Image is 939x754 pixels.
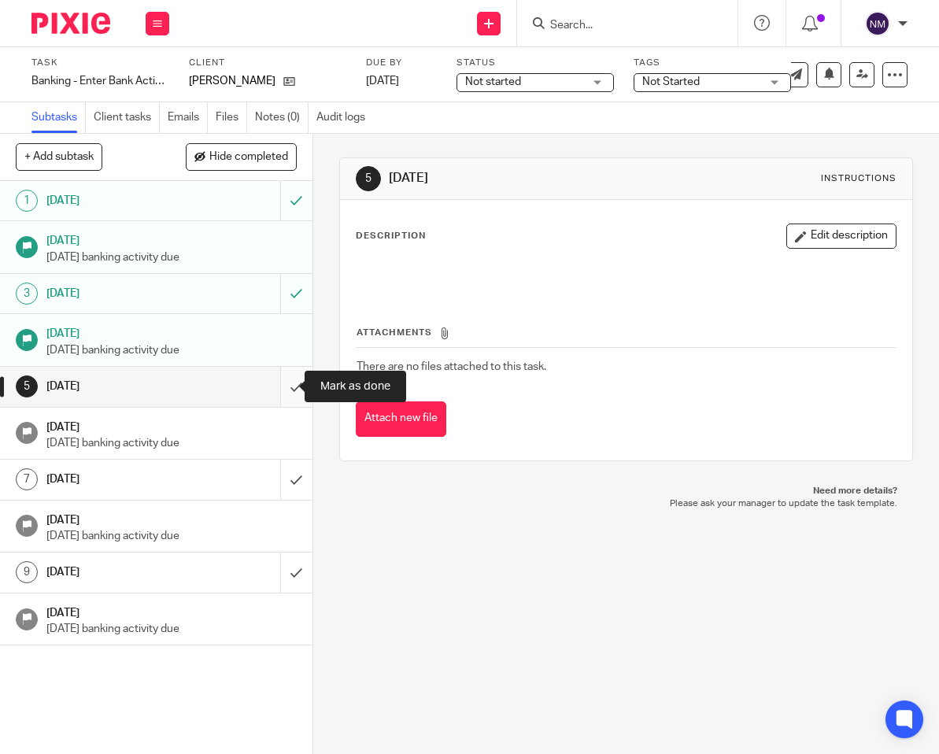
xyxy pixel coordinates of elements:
[366,57,437,69] label: Due by
[356,166,381,191] div: 5
[255,102,309,133] a: Notes (0)
[357,361,546,372] span: There are no files attached to this task.
[94,102,160,133] a: Client tasks
[189,57,346,69] label: Client
[357,328,432,337] span: Attachments
[46,621,297,637] p: [DATE] banking activity due
[189,73,275,89] p: [PERSON_NAME]
[168,102,208,133] a: Emails
[46,601,297,621] h1: [DATE]
[46,189,192,213] h1: [DATE]
[16,143,102,170] button: + Add subtask
[355,497,897,510] p: Please ask your manager to update the task template.
[821,172,896,185] div: Instructions
[16,561,38,583] div: 9
[46,342,297,358] p: [DATE] banking activity due
[46,468,192,491] h1: [DATE]
[46,528,297,544] p: [DATE] banking activity due
[46,416,297,435] h1: [DATE]
[549,19,690,33] input: Search
[46,229,297,249] h1: [DATE]
[16,468,38,490] div: 7
[642,76,700,87] span: Not Started
[46,282,192,305] h1: [DATE]
[786,224,896,249] button: Edit description
[31,13,110,34] img: Pixie
[31,102,86,133] a: Subtasks
[209,151,288,164] span: Hide completed
[16,375,38,397] div: 5
[457,57,614,69] label: Status
[46,322,297,342] h1: [DATE]
[634,57,791,69] label: Tags
[366,76,399,87] span: [DATE]
[31,73,169,89] div: Banking - Enter Bank Activity - week 38
[465,76,521,87] span: Not started
[46,249,297,265] p: [DATE] banking activity due
[356,401,446,437] button: Attach new file
[216,102,247,133] a: Files
[46,435,297,451] p: [DATE] banking activity due
[16,283,38,305] div: 3
[46,560,192,584] h1: [DATE]
[186,143,297,170] button: Hide completed
[355,485,897,497] p: Need more details?
[389,170,660,187] h1: [DATE]
[46,508,297,528] h1: [DATE]
[16,190,38,212] div: 1
[31,57,169,69] label: Task
[316,102,373,133] a: Audit logs
[356,230,426,242] p: Description
[865,11,890,36] img: svg%3E
[46,375,192,398] h1: [DATE]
